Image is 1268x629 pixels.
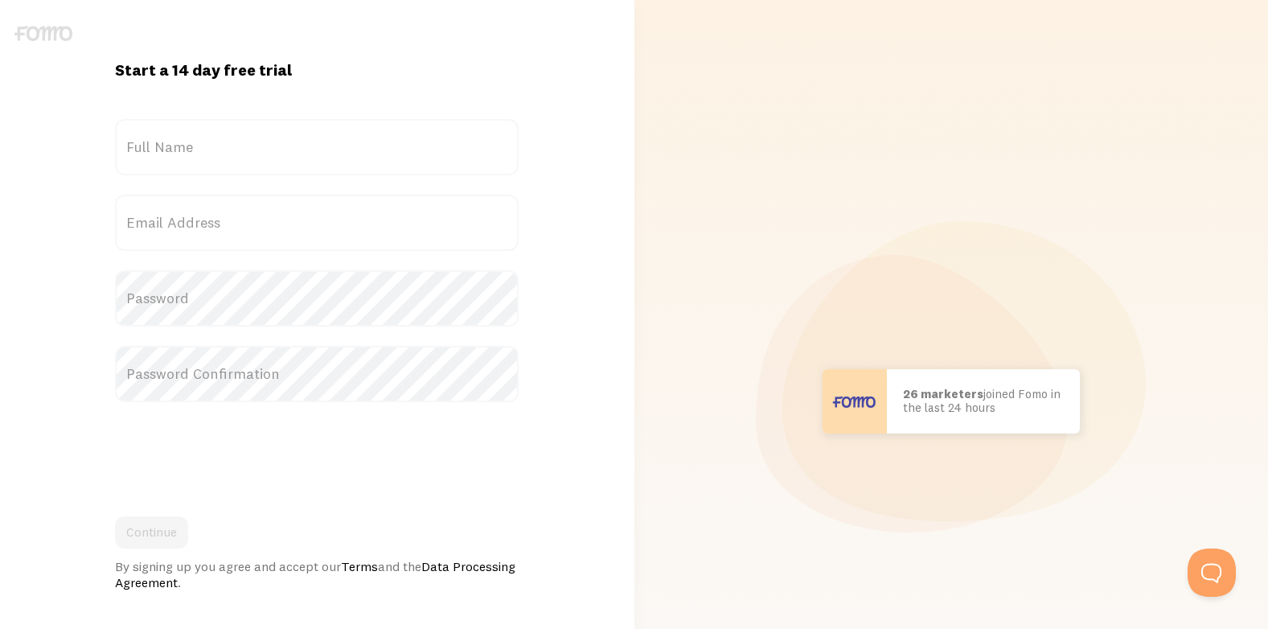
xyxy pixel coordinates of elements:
img: fomo-logo-gray-b99e0e8ada9f9040e2984d0d95b3b12da0074ffd48d1e5cb62ac37fc77b0b268.svg [14,26,72,41]
p: joined Fomo in the last 24 hours [903,388,1064,414]
h1: Start a 14 day free trial [115,60,519,80]
iframe: Help Scout Beacon - Open [1188,549,1236,597]
label: Password Confirmation [115,346,519,402]
label: Email Address [115,195,519,251]
label: Password [115,270,519,327]
a: Data Processing Agreement [115,558,515,590]
b: 26 marketers [903,386,983,401]
iframe: reCAPTCHA [115,421,359,484]
img: User avatar [823,369,887,434]
a: Terms [341,558,378,574]
label: Full Name [115,119,519,175]
div: By signing up you agree and accept our and the . [115,558,519,590]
